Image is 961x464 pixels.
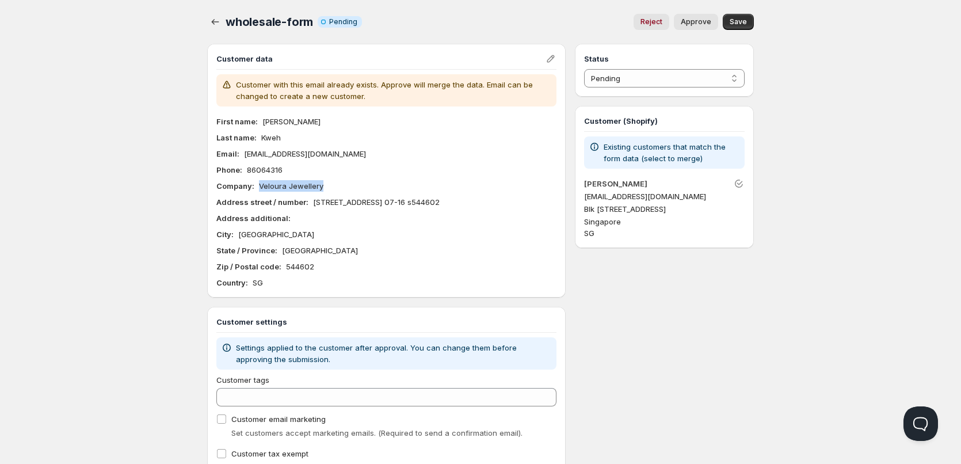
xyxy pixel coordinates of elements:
p: Veloura Jewellery [259,180,323,192]
b: Phone : [216,165,242,174]
p: Kweh [261,132,281,143]
span: Approve [681,17,711,26]
span: Customer tags [216,375,269,385]
p: Settings applied to the customer after approval. You can change them before approving the submiss... [236,342,552,365]
button: Approve [674,14,718,30]
p: Existing customers that match the form data (select to merge) [604,141,740,164]
span: Singapore SG [584,217,621,238]
b: Zip / Postal code : [216,262,281,271]
a: [PERSON_NAME] [584,179,647,188]
b: Last name : [216,133,257,142]
button: Reject [634,14,669,30]
span: Set customers accept marketing emails. (Required to send a confirmation email). [231,428,523,438]
h3: Customer settings [216,316,556,328]
p: 86064316 [247,164,283,176]
p: [GEOGRAPHIC_DATA] [282,245,358,256]
p: 544602 [286,261,314,272]
p: [EMAIL_ADDRESS][DOMAIN_NAME] [244,148,366,159]
b: State / Province : [216,246,277,255]
b: Company : [216,181,254,191]
p: Customer with this email already exists. Approve will merge the data. Email can be changed to cre... [236,79,552,102]
b: Country : [216,278,248,287]
h3: Status [584,53,745,64]
p: SG [253,277,263,288]
b: City : [216,230,234,239]
p: [EMAIL_ADDRESS][DOMAIN_NAME] [584,191,745,202]
span: Reject [640,17,662,26]
b: Address street / number : [216,197,308,207]
h3: Customer (Shopify) [584,115,745,127]
span: Save [730,17,747,26]
b: First name : [216,117,258,126]
button: Save [723,14,754,30]
button: Edit [543,51,559,67]
b: Email : [216,149,239,158]
b: Address additional : [216,214,291,223]
span: Customer email marketing [231,414,326,424]
span: Customer tax exempt [231,449,308,458]
h3: Customer data [216,53,545,64]
iframe: Help Scout Beacon - Open [903,406,938,441]
span: Pending [329,17,357,26]
p: [GEOGRAPHIC_DATA] [238,229,314,240]
button: Unlink [731,176,747,192]
span: wholesale-form [226,15,313,29]
span: Blk [STREET_ADDRESS] [584,204,666,214]
p: [STREET_ADDRESS] 07-16 s544602 [313,196,440,208]
p: [PERSON_NAME] [262,116,321,127]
